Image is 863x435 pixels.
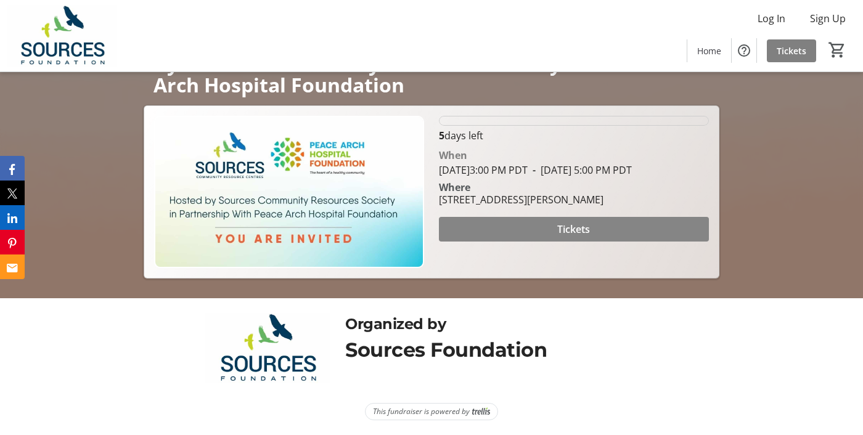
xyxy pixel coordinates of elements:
div: [STREET_ADDRESS][PERSON_NAME] [439,192,603,207]
div: Where [439,182,470,192]
button: Cart [826,39,848,61]
div: Sources Foundation [345,335,657,365]
button: Tickets [439,217,709,242]
img: Sources Foundation logo [205,313,330,383]
span: Home [697,44,721,57]
div: 0% of fundraising goal reached [439,116,709,126]
button: Help [732,38,756,63]
img: Sources Foundation's Logo [7,5,117,67]
span: 5 [439,129,444,142]
span: Log In [758,11,785,26]
a: Home [687,39,731,62]
button: Log In [748,9,795,28]
div: When [439,148,467,163]
span: [DATE] 5:00 PM PDT [528,163,632,177]
span: Sign Up [810,11,846,26]
span: - [528,163,541,177]
p: days left [439,128,709,143]
img: Trellis Logo [472,407,490,416]
span: [DATE] 3:00 PM PDT [439,163,528,177]
span: Tickets [557,222,590,237]
button: Sign Up [800,9,856,28]
p: By Sources Community Resources Society and Peace Arch Hospital Foundation [153,52,709,96]
img: Campaign CTA Media Photo [154,116,424,267]
div: Organized by [345,313,657,335]
span: Tickets [777,44,806,57]
span: This fundraiser is powered by [373,406,470,417]
a: Tickets [767,39,816,62]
